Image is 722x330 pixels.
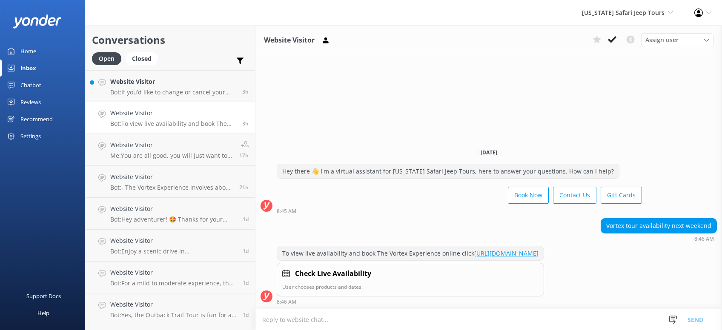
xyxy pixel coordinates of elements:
a: Website VisitorBot:To view live availability and book The Vortex Experience online click [URL][DO... [86,102,255,134]
h4: Check Live Availability [295,268,371,279]
a: [URL][DOMAIN_NAME] [474,249,539,257]
div: Support Docs [26,287,61,304]
p: Bot: Enjoy a scenic drive in [GEOGRAPHIC_DATA] with our 'pavement only' Jeep tour. Experience maj... [110,247,236,255]
p: Bot: - The Vortex Experience involves about 1 mile of walking, with light hiking on uneven and ro... [110,184,233,191]
span: [US_STATE] Safari Jeep Tours [582,9,665,17]
span: Oct 07 2025 06:46am (UTC -07:00) America/Phoenix [243,311,249,319]
strong: 8:45 AM [277,209,296,214]
a: Website VisitorBot:Enjoy a scenic drive in [GEOGRAPHIC_DATA] with our 'pavement only' Jeep tour. ... [86,230,255,262]
p: Bot: If you’d like to change or cancel your booking, please call us at [PHONE_NUMBER]. Remember, ... [110,88,236,96]
span: Oct 07 2025 02:58pm (UTC -07:00) America/Phoenix [239,184,249,191]
a: Website VisitorBot:- The Vortex Experience involves about 1 mile of walking, with light hiking on... [86,166,255,198]
span: Oct 07 2025 08:05am (UTC -07:00) America/Phoenix [243,279,249,287]
div: Recommend [20,111,53,128]
div: Help [37,304,49,321]
img: yonder-white-logo.png [13,14,62,28]
button: Book Now [508,187,549,204]
span: Oct 07 2025 06:39pm (UTC -07:00) America/Phoenix [239,152,249,159]
button: Gift Cards [601,187,642,204]
span: [DATE] [476,149,502,156]
div: Reviews [20,94,41,111]
button: Contact Us [553,187,596,204]
p: Me: You are all good, you will just want to check in under the name that the reservation was plac... [110,152,233,159]
p: User chooses products and dates. [282,283,539,291]
h4: Website Visitor [110,77,236,86]
span: Oct 08 2025 08:46am (UTC -07:00) America/Phoenix [242,120,249,127]
p: Bot: For a mild to moderate experience, the Outback Trail Jeep Tour is a great option. It offers ... [110,279,236,287]
div: Chatbot [20,77,41,94]
p: Bot: Hey adventurer! 🤩 Thanks for your message, we'll get back to you as soon as we can. You're a... [110,216,236,223]
a: Website VisitorBot:For a mild to moderate experience, the Outback Trail Jeep Tour is a great opti... [86,262,255,293]
div: Inbox [20,60,36,77]
div: Closed [126,52,158,65]
a: Open [92,54,126,63]
div: Assign User [641,33,713,47]
div: Oct 08 2025 08:46am (UTC -07:00) America/Phoenix [601,236,717,242]
span: Assign user [645,35,679,45]
div: To view live availability and book The Vortex Experience online click [277,246,544,261]
div: Settings [20,128,41,145]
strong: 8:46 AM [694,236,714,242]
h4: Website Visitor [110,140,233,150]
a: Closed [126,54,162,63]
h4: Website Visitor [110,268,236,277]
h2: Conversations [92,32,249,48]
span: Oct 07 2025 11:21am (UTC -07:00) America/Phoenix [243,216,249,223]
strong: 8:46 AM [277,299,296,304]
div: Oct 08 2025 08:46am (UTC -07:00) America/Phoenix [277,299,544,304]
div: Home [20,43,36,60]
a: Website VisitorBot:If you’d like to change or cancel your booking, please call us at [PHONE_NUMBE... [86,70,255,102]
h4: Website Visitor [110,108,236,118]
h4: Website Visitor [110,204,236,213]
a: Website VisitorBot:Hey adventurer! 🤩 Thanks for your message, we'll get back to you as soon as we... [86,198,255,230]
div: Open [92,52,121,65]
div: Hey there 👋 I'm a virtual assistant for [US_STATE] Safari Jeep Tours, here to answer your questio... [277,164,619,179]
p: Bot: To view live availability and book The Vortex Experience online click [URL][DOMAIN_NAME] [110,120,236,128]
h4: Website Visitor [110,172,233,182]
div: Vortex tour availability next weekend [601,219,716,233]
a: Website VisitorBot:Yes, the Outback Trail Tour is fun for all ages over [DEMOGRAPHIC_DATA]. It of... [86,293,255,325]
div: Oct 08 2025 08:45am (UTC -07:00) America/Phoenix [277,208,642,214]
a: Website VisitorMe:You are all good, you will just want to check in under the name that the reserv... [86,134,255,166]
h3: Website Visitor [264,35,315,46]
h4: Website Visitor [110,300,236,309]
span: Oct 07 2025 09:24am (UTC -07:00) America/Phoenix [243,247,249,255]
p: Bot: Yes, the Outback Trail Tour is fun for all ages over [DEMOGRAPHIC_DATA]. It offers a smoothe... [110,311,236,319]
span: Oct 08 2025 09:11am (UTC -07:00) America/Phoenix [242,88,249,95]
h4: Website Visitor [110,236,236,245]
